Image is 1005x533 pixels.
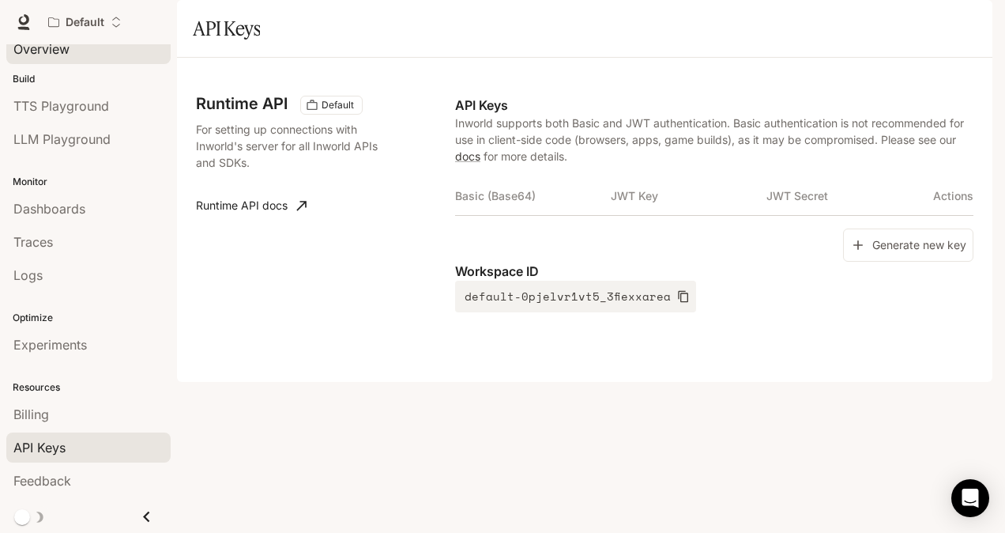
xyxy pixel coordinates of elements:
[766,177,922,215] th: JWT Secret
[66,16,104,29] p: Default
[951,479,989,517] div: Open Intercom Messenger
[611,177,766,215] th: JWT Key
[843,229,973,263] button: Generate new key
[455,262,973,281] p: Workspace ID
[455,115,973,164] p: Inworld supports both Basic and JWT authentication. Basic authentication is not recommended for u...
[921,177,973,215] th: Actions
[300,96,363,115] div: These keys will apply to your current workspace only
[315,98,360,112] span: Default
[455,149,480,163] a: docs
[41,6,129,38] button: Open workspace menu
[193,13,260,44] h1: API Keys
[190,190,313,221] a: Runtime API docs
[196,121,381,171] p: For setting up connections with Inworld's server for all Inworld APIs and SDKs.
[455,177,611,215] th: Basic (Base64)
[455,281,696,312] button: default-0pjelvr1vt5_3fiexxarea
[196,96,288,112] h3: Runtime API
[455,96,973,115] p: API Keys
